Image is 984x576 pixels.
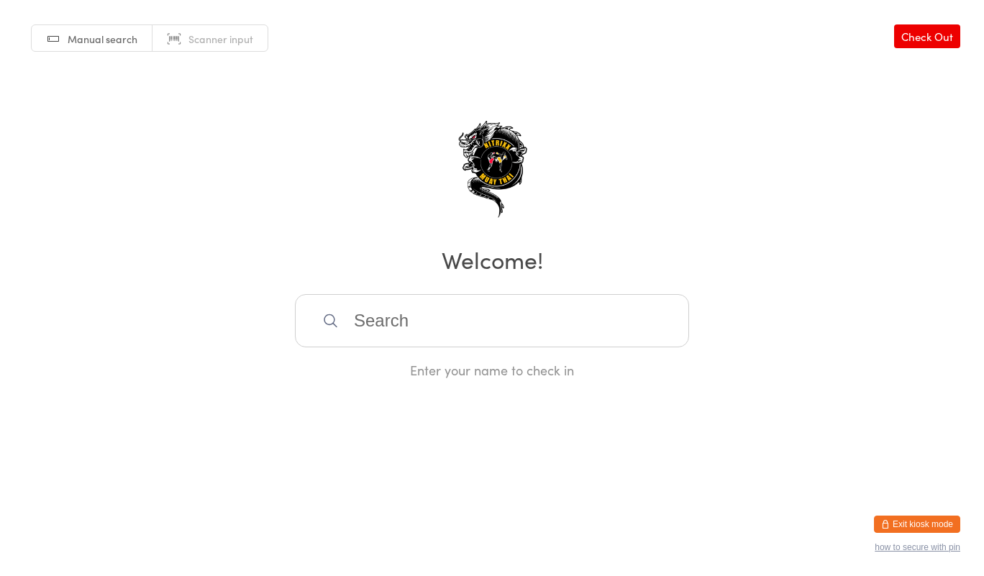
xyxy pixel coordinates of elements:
[874,516,960,533] button: Exit kiosk mode
[295,294,689,347] input: Search
[894,24,960,48] a: Check Out
[438,115,546,223] img: Nitrixx Fitness
[68,32,137,46] span: Manual search
[875,542,960,552] button: how to secure with pin
[295,361,689,379] div: Enter your name to check in
[14,243,970,275] h2: Welcome!
[188,32,253,46] span: Scanner input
